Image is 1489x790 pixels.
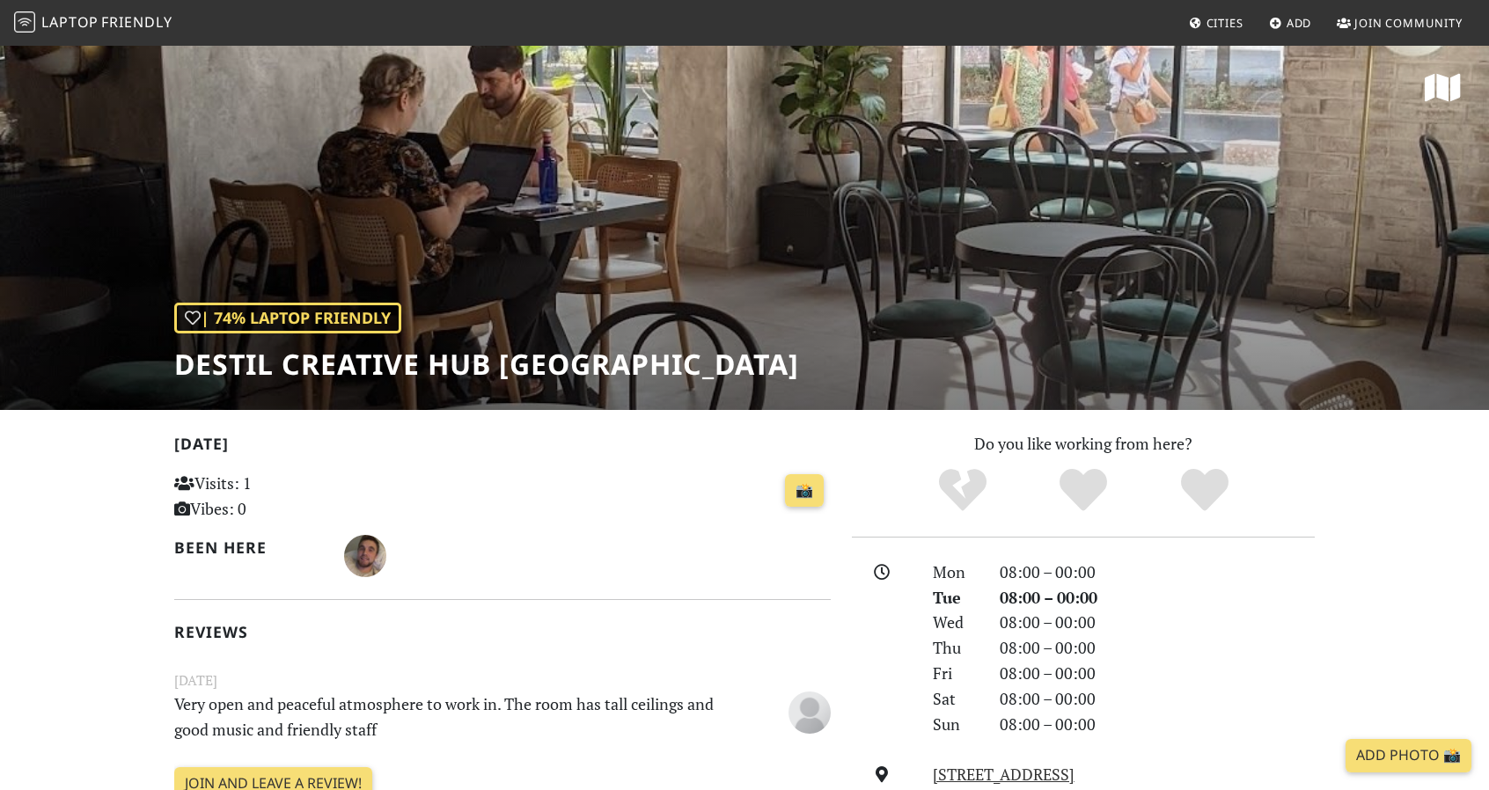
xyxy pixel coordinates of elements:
p: Do you like working from here? [852,431,1315,457]
div: 08:00 – 00:00 [989,635,1325,661]
a: Add Photo 📸 [1346,739,1471,772]
div: Fri [922,661,989,686]
img: 3840-kirk.jpg [344,535,386,577]
div: 08:00 – 00:00 [989,560,1325,585]
a: LaptopFriendly LaptopFriendly [14,8,172,39]
span: Join Community [1354,15,1463,31]
div: Sat [922,686,989,712]
span: Add [1287,15,1312,31]
h1: Destil Creative Hub [GEOGRAPHIC_DATA] [174,347,799,381]
div: Thu [922,635,989,661]
p: Visits: 1 Vibes: 0 [174,471,379,522]
a: Cities [1182,7,1251,39]
div: | 74% Laptop Friendly [174,303,401,333]
img: blank-535327c66bd565773addf3077783bbfce4b00ec00e9fd257753287c682c7fa38.png [789,691,831,734]
p: Very open and peaceful atmosphere to work in. The room has tall ceilings and good music and frien... [164,691,729,742]
div: Tue [922,585,989,611]
div: Yes [1023,466,1144,515]
div: Mon [922,560,989,585]
div: 08:00 – 00:00 [989,686,1325,712]
span: Kirk Goddard [344,544,386,565]
span: Friendly [101,12,172,32]
div: 08:00 – 00:00 [989,712,1325,737]
div: Sun [922,712,989,737]
div: Wed [922,610,989,635]
div: 08:00 – 00:00 [989,661,1325,686]
div: 08:00 – 00:00 [989,610,1325,635]
span: Cities [1207,15,1243,31]
div: 08:00 – 00:00 [989,585,1325,611]
h2: [DATE] [174,435,831,460]
h2: Reviews [174,623,831,641]
a: Add [1262,7,1319,39]
img: LaptopFriendly [14,11,35,33]
h2: Been here [174,538,323,557]
small: [DATE] [164,669,841,691]
a: [STREET_ADDRESS] [933,764,1075,785]
a: 📸 [785,474,824,508]
div: No [902,466,1023,515]
span: Laptop [41,12,99,32]
div: Definitely! [1144,466,1265,515]
a: Join Community [1330,7,1470,39]
span: Anonymous [789,699,831,721]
